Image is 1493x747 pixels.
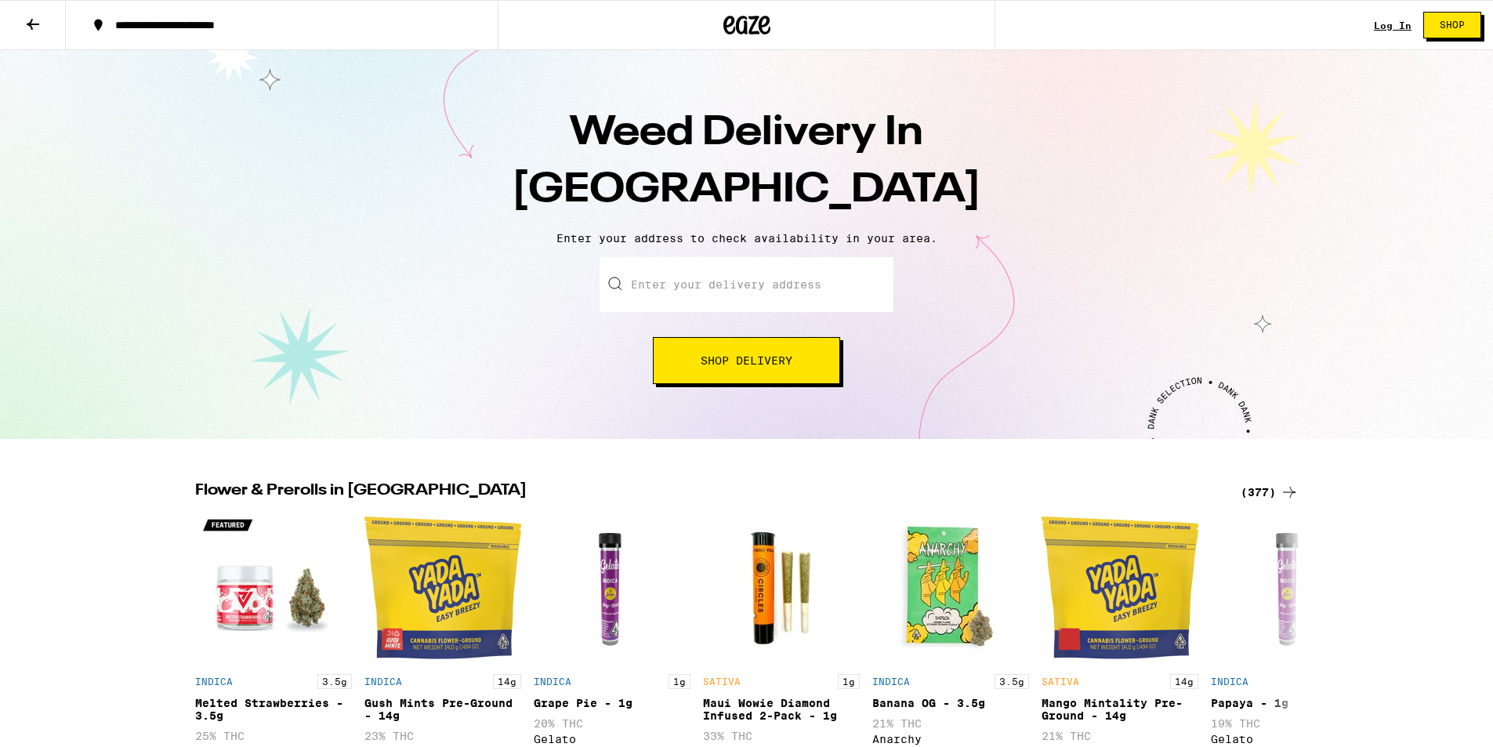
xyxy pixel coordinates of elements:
a: (377) [1241,483,1299,502]
button: Shop [1423,12,1481,38]
a: Log In [1374,20,1411,31]
img: Yada Yada - Mango Mintality Pre-Ground - 14g [1042,509,1198,666]
p: SATIVA [703,676,741,687]
p: 3.5g [317,674,352,689]
p: 33% THC [703,730,860,742]
p: Enter your address to check availability in your area. [16,232,1477,245]
p: INDICA [872,676,910,687]
img: Yada Yada - Gush Mints Pre-Ground - 14g [364,509,521,666]
p: INDICA [364,676,402,687]
div: Gush Mints Pre-Ground - 14g [364,697,521,722]
input: Enter your delivery address [600,257,893,312]
p: INDICA [1211,676,1248,687]
button: Shop Delivery [653,337,840,384]
span: Shop [1440,20,1465,30]
p: 14g [1170,674,1198,689]
p: 3.5g [995,674,1029,689]
img: Gelato - Grape Pie - 1g [534,509,690,666]
div: Papaya - 1g [1211,697,1368,709]
div: Melted Strawberries - 3.5g [195,697,352,722]
img: Ember Valley - Melted Strawberries - 3.5g [195,509,352,666]
p: 20% THC [534,717,690,730]
div: Mango Mintality Pre-Ground - 14g [1042,697,1198,722]
p: INDICA [195,676,233,687]
p: 21% THC [1042,730,1198,742]
p: 25% THC [195,730,352,742]
p: 1g [669,674,690,689]
div: Gelato [1211,733,1368,745]
p: 1g [838,674,860,689]
span: Shop Delivery [701,355,792,366]
a: Shop [1411,12,1493,38]
p: 14g [493,674,521,689]
div: Banana OG - 3.5g [872,697,1029,709]
p: 19% THC [1211,717,1368,730]
div: Grape Pie - 1g [534,697,690,709]
p: 23% THC [364,730,521,742]
span: [GEOGRAPHIC_DATA] [512,170,981,211]
div: Gelato [534,733,690,745]
p: 21% THC [872,717,1029,730]
p: INDICA [534,676,571,687]
img: Gelato - Papaya - 1g [1211,509,1368,666]
h2: Flower & Prerolls in [GEOGRAPHIC_DATA] [195,483,1222,502]
div: Maui Wowie Diamond Infused 2-Pack - 1g [703,697,860,722]
div: Anarchy [872,733,1029,745]
img: Anarchy - Banana OG - 3.5g [872,509,1029,666]
h1: Weed Delivery In [473,105,1021,219]
p: SATIVA [1042,676,1079,687]
img: Circles Eclipse - Maui Wowie Diamond Infused 2-Pack - 1g [703,509,860,666]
